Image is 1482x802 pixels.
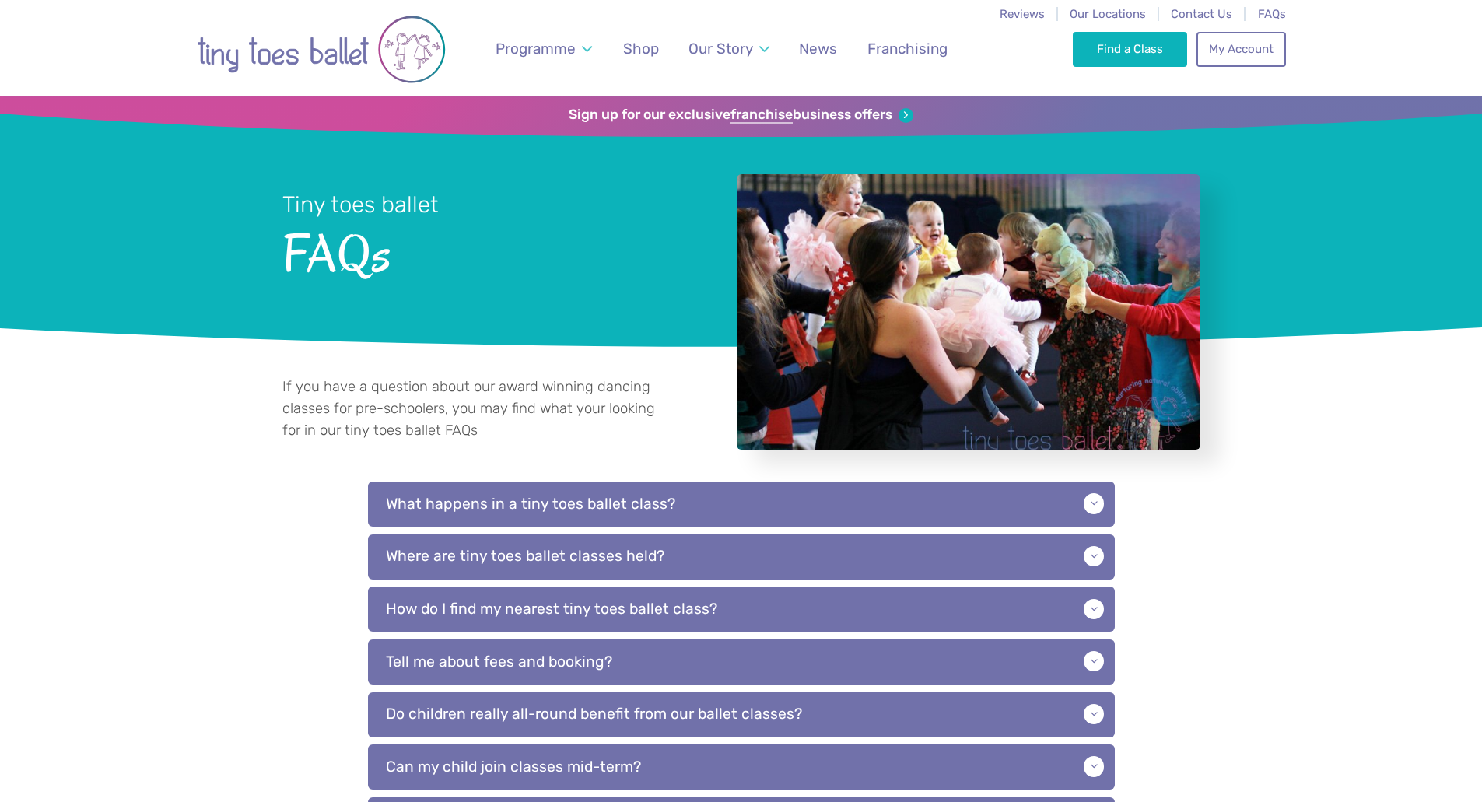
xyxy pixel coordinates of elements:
a: Franchising [860,30,955,67]
p: Can my child join classes mid-term? [368,744,1115,790]
a: Our Story [681,30,776,67]
a: FAQs [1258,7,1286,21]
span: FAQs [282,220,695,283]
a: Sign up for our exclusivefranchisebusiness offers [569,107,913,124]
span: Shop [623,40,659,58]
span: Programme [496,40,576,58]
a: Programme [488,30,599,67]
p: How do I find my nearest tiny toes ballet class? [368,587,1115,632]
a: Shop [615,30,666,67]
span: News [799,40,837,58]
p: Where are tiny toes ballet classes held? [368,534,1115,580]
a: Reviews [1000,7,1045,21]
strong: franchise [730,107,793,124]
span: Franchising [867,40,948,58]
a: Our Locations [1070,7,1146,21]
p: Tell me about fees and booking? [368,639,1115,685]
p: If you have a question about our award winning dancing classes for pre-schoolers, you may find wh... [282,376,668,441]
a: My Account [1196,32,1285,66]
p: What happens in a tiny toes ballet class? [368,482,1115,527]
a: Contact Us [1171,7,1232,21]
span: Our Story [688,40,753,58]
a: Find a Class [1073,32,1187,66]
a: News [792,30,845,67]
p: Do children really all-round benefit from our ballet classes? [368,692,1115,737]
small: Tiny toes ballet [282,191,439,218]
img: tiny toes ballet [197,10,446,89]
